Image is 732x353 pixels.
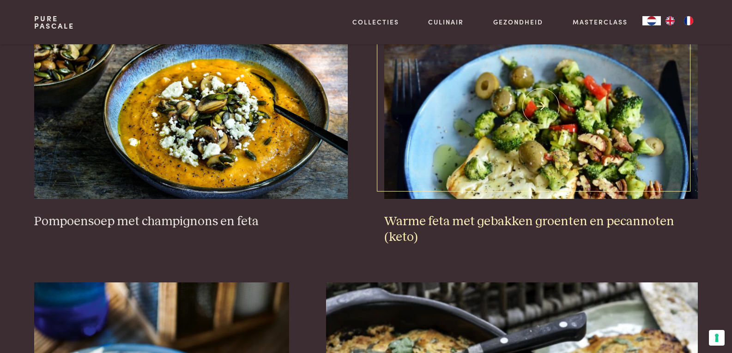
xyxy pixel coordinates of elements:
a: Collecties [352,17,399,27]
aside: Language selected: Nederlands [642,16,698,25]
a: Culinair [428,17,464,27]
img: Pompoensoep met champignons en feta [34,14,347,199]
div: Language [642,16,661,25]
button: Uw voorkeuren voor toestemming voor trackingtechnologieën [709,330,725,346]
a: Masterclass [573,17,628,27]
h3: Pompoensoep met champignons en feta [34,214,347,230]
a: EN [661,16,679,25]
h3: Warme feta met gebakken groenten en pecannoten (keto) [384,214,697,245]
a: PurePascale [34,15,74,30]
img: Warme feta met gebakken groenten en pecannoten (keto) [384,14,697,199]
a: FR [679,16,698,25]
a: NL [642,16,661,25]
a: Gezondheid [493,17,543,27]
a: Warme feta met gebakken groenten en pecannoten (keto) Warme feta met gebakken groenten en pecanno... [384,14,697,245]
a: Pompoensoep met champignons en feta Pompoensoep met champignons en feta [34,14,347,229]
ul: Language list [661,16,698,25]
